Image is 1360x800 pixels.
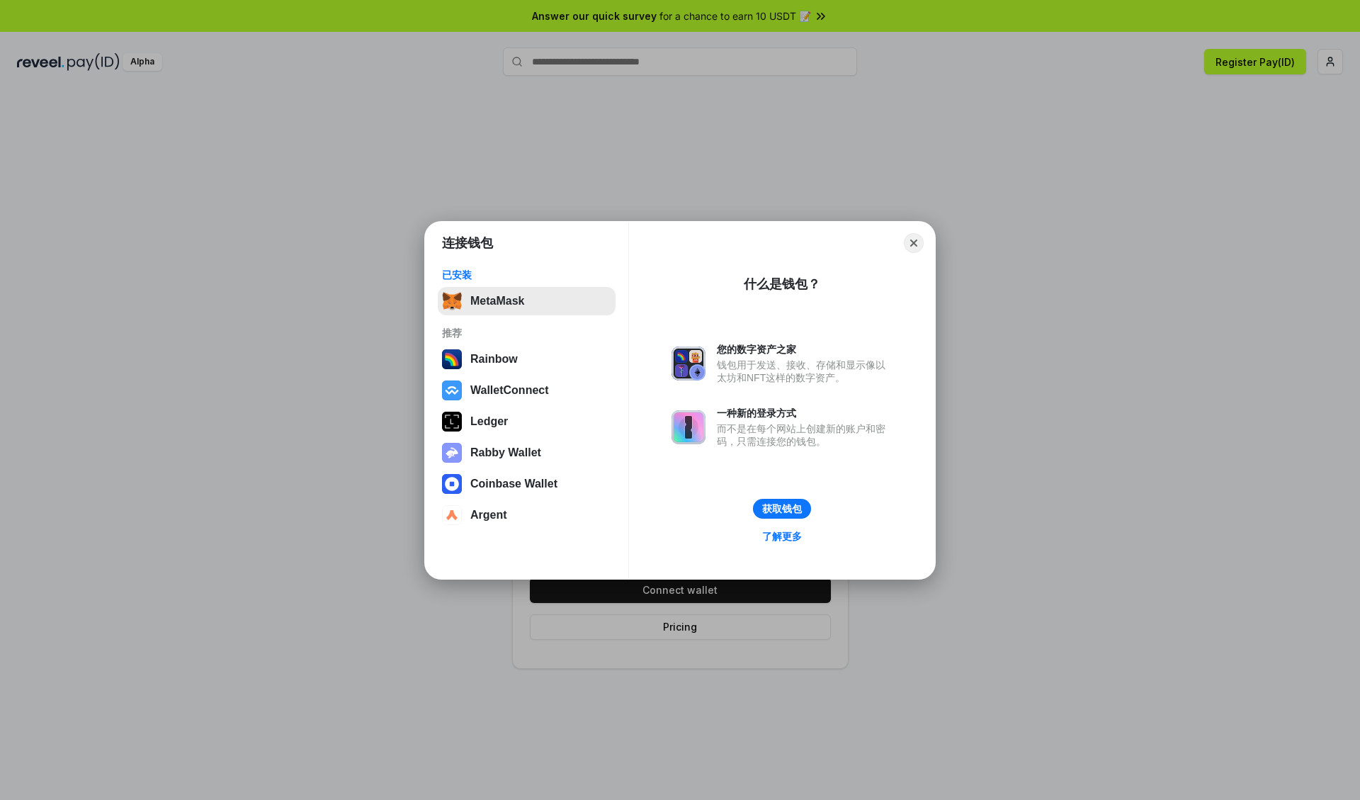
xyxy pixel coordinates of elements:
[442,474,462,494] img: svg+xml,%3Csvg%20width%3D%2228%22%20height%3D%2228%22%20viewBox%3D%220%200%2028%2028%22%20fill%3D...
[717,359,892,384] div: 钱包用于发送、接收、存储和显示像以太坊和NFT这样的数字资产。
[442,291,462,311] img: svg+xml,%3Csvg%20fill%3D%22none%22%20height%3D%2233%22%20viewBox%3D%220%200%2035%2033%22%20width%...
[442,505,462,525] img: svg+xml,%3Csvg%20width%3D%2228%22%20height%3D%2228%22%20viewBox%3D%220%200%2028%2028%22%20fill%3D...
[442,349,462,369] img: svg+xml,%3Csvg%20width%3D%22120%22%20height%3D%22120%22%20viewBox%3D%220%200%20120%20120%22%20fil...
[671,347,705,381] img: svg+xml,%3Csvg%20xmlns%3D%22http%3A%2F%2Fwww.w3.org%2F2000%2Fsvg%22%20fill%3D%22none%22%20viewBox...
[438,345,616,373] button: Rainbow
[717,407,892,419] div: 一种新的登录方式
[717,343,892,356] div: 您的数字资产之家
[470,509,507,522] div: Argent
[470,384,549,397] div: WalletConnect
[438,470,616,498] button: Coinbase Wallet
[671,410,705,444] img: svg+xml,%3Csvg%20xmlns%3D%22http%3A%2F%2Fwww.w3.org%2F2000%2Fsvg%22%20fill%3D%22none%22%20viewBox...
[442,269,611,281] div: 已安装
[442,381,462,400] img: svg+xml,%3Csvg%20width%3D%2228%22%20height%3D%2228%22%20viewBox%3D%220%200%2028%2028%22%20fill%3D...
[762,502,802,515] div: 获取钱包
[470,446,541,459] div: Rabby Wallet
[442,412,462,432] img: svg+xml,%3Csvg%20xmlns%3D%22http%3A%2F%2Fwww.w3.org%2F2000%2Fsvg%22%20width%3D%2228%22%20height%3...
[470,478,557,490] div: Coinbase Wallet
[438,407,616,436] button: Ledger
[438,287,616,315] button: MetaMask
[470,295,524,308] div: MetaMask
[442,235,493,252] h1: 连接钱包
[438,501,616,529] button: Argent
[442,443,462,463] img: svg+xml,%3Csvg%20xmlns%3D%22http%3A%2F%2Fwww.w3.org%2F2000%2Fsvg%22%20fill%3D%22none%22%20viewBox...
[904,233,924,253] button: Close
[470,415,508,428] div: Ledger
[744,276,820,293] div: 什么是钱包？
[470,353,518,366] div: Rainbow
[438,376,616,405] button: WalletConnect
[717,422,892,448] div: 而不是在每个网站上创建新的账户和密码，只需连接您的钱包。
[438,439,616,467] button: Rabby Wallet
[762,530,802,543] div: 了解更多
[753,499,811,519] button: 获取钱包
[442,327,611,339] div: 推荐
[754,527,810,546] a: 了解更多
